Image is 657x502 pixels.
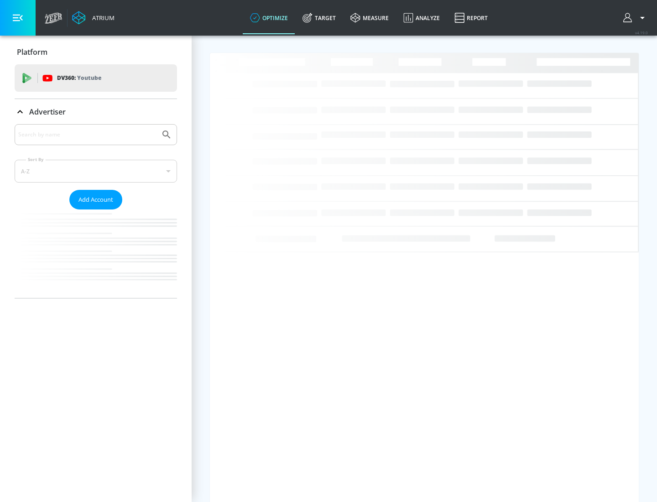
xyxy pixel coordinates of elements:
p: DV360: [57,73,101,83]
div: A-Z [15,160,177,183]
p: Youtube [77,73,101,83]
nav: list of Advertiser [15,209,177,298]
a: optimize [243,1,295,34]
a: measure [343,1,396,34]
div: DV360: Youtube [15,64,177,92]
a: Target [295,1,343,34]
div: Advertiser [15,99,177,125]
p: Platform [17,47,47,57]
input: Search by name [18,129,156,141]
span: Add Account [78,194,113,205]
button: Add Account [69,190,122,209]
p: Advertiser [29,107,66,117]
div: Platform [15,39,177,65]
a: Report [447,1,495,34]
div: Advertiser [15,124,177,298]
a: Atrium [72,11,115,25]
label: Sort By [26,157,46,162]
span: v 4.19.0 [635,30,648,35]
a: Analyze [396,1,447,34]
div: Atrium [89,14,115,22]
